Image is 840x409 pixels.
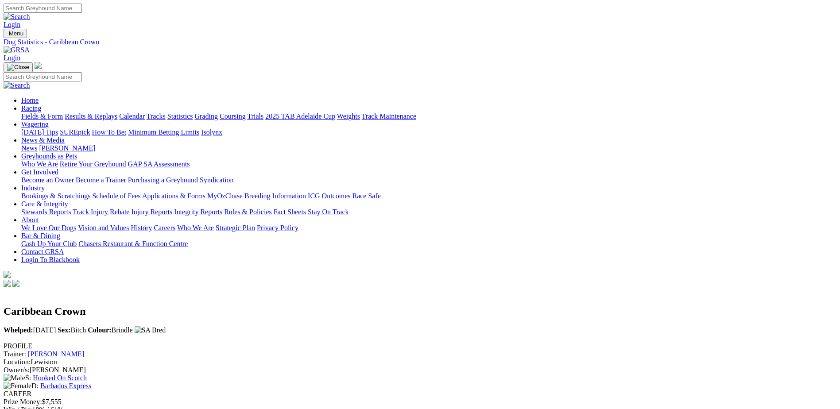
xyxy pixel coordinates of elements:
div: Greyhounds as Pets [21,160,836,168]
div: Racing [21,112,836,120]
a: [DATE] Tips [21,128,58,136]
a: Calendar [119,112,145,120]
span: Prize Money: [4,398,42,405]
a: Stewards Reports [21,208,71,216]
img: Close [7,64,29,71]
a: Retire Your Greyhound [60,160,126,168]
input: Search [4,72,82,81]
a: [PERSON_NAME] [39,144,95,152]
div: Care & Integrity [21,208,836,216]
a: Track Maintenance [362,112,416,120]
a: Isolynx [201,128,222,136]
img: logo-grsa-white.png [4,271,11,278]
a: Who We Are [177,224,214,232]
div: [PERSON_NAME] [4,366,836,374]
a: Fields & Form [21,112,63,120]
a: Login To Blackbook [21,256,80,263]
a: Race Safe [352,192,380,200]
a: Grading [195,112,218,120]
a: Schedule of Fees [92,192,140,200]
div: Bar & Dining [21,240,836,248]
a: Become an Owner [21,176,74,184]
button: Toggle navigation [4,62,33,72]
a: Fact Sheets [274,208,306,216]
a: Statistics [167,112,193,120]
a: About [21,216,39,224]
a: Tracks [147,112,166,120]
a: Syndication [200,176,233,184]
a: Rules & Policies [224,208,272,216]
div: $7,555 [4,398,836,406]
img: logo-grsa-white.png [35,62,42,69]
a: Bookings & Scratchings [21,192,90,200]
div: CAREER [4,390,836,398]
img: twitter.svg [12,280,19,287]
a: Login [4,21,20,28]
span: Location: [4,358,31,366]
a: News & Media [21,136,65,144]
a: Privacy Policy [257,224,298,232]
a: [PERSON_NAME] [28,350,84,358]
a: Home [21,96,39,104]
a: Stay On Track [308,208,348,216]
img: facebook.svg [4,280,11,287]
a: Hooked On Scotch [33,374,87,382]
div: PROFILE [4,342,836,350]
img: Male [4,374,25,382]
div: About [21,224,836,232]
a: Become a Trainer [76,176,126,184]
a: Breeding Information [244,192,306,200]
a: ICG Outcomes [308,192,350,200]
a: Results & Replays [65,112,117,120]
img: Female [4,382,31,390]
h2: Caribbean Crown [4,305,836,317]
a: Careers [154,224,175,232]
div: Wagering [21,128,836,136]
span: Owner/s: [4,366,30,374]
span: Trainer: [4,350,26,358]
div: Get Involved [21,176,836,184]
a: We Love Our Dogs [21,224,76,232]
b: Colour: [88,326,111,334]
a: Contact GRSA [21,248,64,255]
a: MyOzChase [207,192,243,200]
a: 2025 TAB Adelaide Cup [265,112,335,120]
a: Injury Reports [131,208,172,216]
a: Care & Integrity [21,200,68,208]
span: Bitch [58,326,86,334]
a: Get Involved [21,168,58,176]
a: Greyhounds as Pets [21,152,77,160]
div: Lewiston [4,358,836,366]
a: Track Injury Rebate [73,208,129,216]
span: Menu [9,30,23,37]
a: GAP SA Assessments [128,160,190,168]
a: Bar & Dining [21,232,60,239]
a: Dog Statistics - Caribbean Crown [4,38,836,46]
a: SUREpick [60,128,90,136]
div: News & Media [21,144,836,152]
a: Weights [337,112,360,120]
b: Whelped: [4,326,33,334]
img: Search [4,81,30,89]
a: Racing [21,104,41,112]
a: Vision and Values [78,224,129,232]
a: History [131,224,152,232]
a: Trials [247,112,263,120]
span: [DATE] [4,326,56,334]
span: S: [4,374,31,382]
a: Chasers Restaurant & Function Centre [78,240,188,247]
a: Minimum Betting Limits [128,128,199,136]
b: Sex: [58,326,70,334]
a: Cash Up Your Club [21,240,77,247]
button: Toggle navigation [4,29,27,38]
a: Integrity Reports [174,208,222,216]
span: Brindle [88,326,132,334]
img: GRSA [4,46,30,54]
a: Industry [21,184,45,192]
a: Barbados Express [40,382,91,390]
a: Strategic Plan [216,224,255,232]
div: Industry [21,192,836,200]
img: SA Bred [135,326,166,334]
a: Applications & Forms [142,192,205,200]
